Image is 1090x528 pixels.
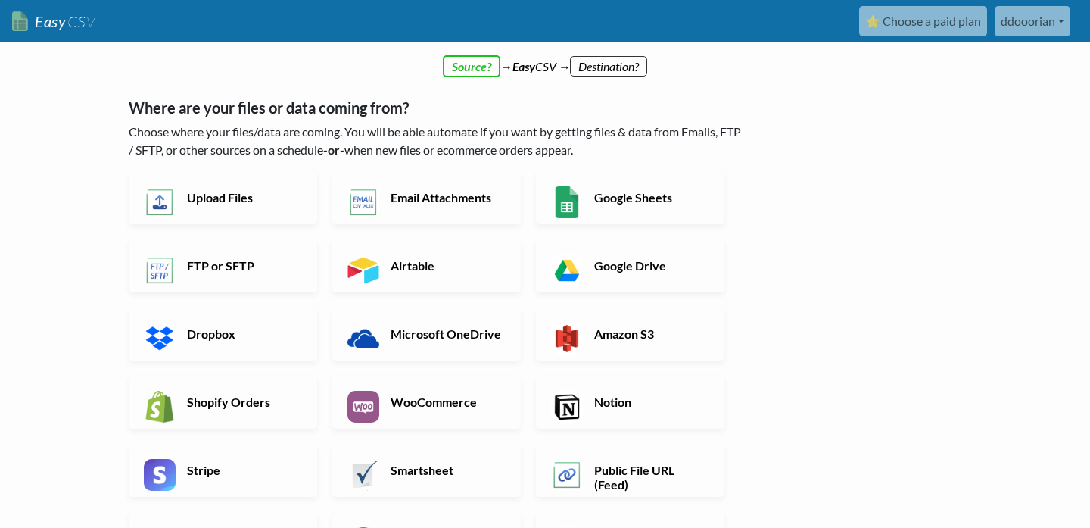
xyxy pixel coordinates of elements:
[129,239,317,292] a: FTP or SFTP
[347,255,379,286] img: Airtable App & API
[66,12,95,31] span: CSV
[347,391,379,423] img: WooCommerce App & API
[144,323,176,355] img: Dropbox App & API
[536,308,724,361] a: Amazon S3
[551,186,583,218] img: Google Sheets App & API
[129,376,317,429] a: Shopify Orders
[387,395,506,409] h6: WooCommerce
[332,444,521,497] a: Smartsheet
[183,326,302,341] h6: Dropbox
[536,239,724,292] a: Google Drive
[183,190,302,205] h6: Upload Files
[536,171,724,224] a: Google Sheets
[332,376,521,429] a: WooCommerce
[183,258,302,273] h6: FTP or SFTP
[387,258,506,273] h6: Airtable
[144,186,176,218] img: Upload Files App & API
[551,255,583,286] img: Google Drive App & API
[144,255,176,286] img: FTP or SFTP App & API
[129,444,317,497] a: Stripe
[590,326,709,341] h6: Amazon S3
[590,258,709,273] h6: Google Drive
[129,123,746,159] p: Choose where your files/data are coming. You will be able automate if you want by getting files &...
[332,171,521,224] a: Email Attachments
[12,6,95,37] a: EasyCSV
[387,190,506,205] h6: Email Attachments
[590,395,709,409] h6: Notion
[387,326,506,341] h6: Microsoft OneDrive
[347,186,379,218] img: Email New CSV or XLSX File App & API
[387,463,506,477] h6: Smartsheet
[144,391,176,423] img: Shopify App & API
[183,463,302,477] h6: Stripe
[859,6,987,36] a: ⭐ Choose a paid plan
[347,323,379,355] img: Microsoft OneDrive App & API
[590,190,709,205] h6: Google Sheets
[347,459,379,491] img: Smartsheet App & API
[332,239,521,292] a: Airtable
[332,308,521,361] a: Microsoft OneDrive
[144,459,176,491] img: Stripe App & API
[551,459,583,491] img: Public File URL App & API
[129,171,317,224] a: Upload Files
[590,463,709,492] h6: Public File URL (Feed)
[323,142,344,157] b: -or-
[995,6,1070,36] a: ddooorian
[114,42,976,76] div: → CSV →
[551,323,583,355] img: Amazon S3 App & API
[129,308,317,361] a: Dropbox
[551,391,583,423] img: Notion App & API
[536,444,724,497] a: Public File URL (Feed)
[183,395,302,409] h6: Shopify Orders
[536,376,724,429] a: Notion
[129,98,746,117] h5: Where are your files or data coming from?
